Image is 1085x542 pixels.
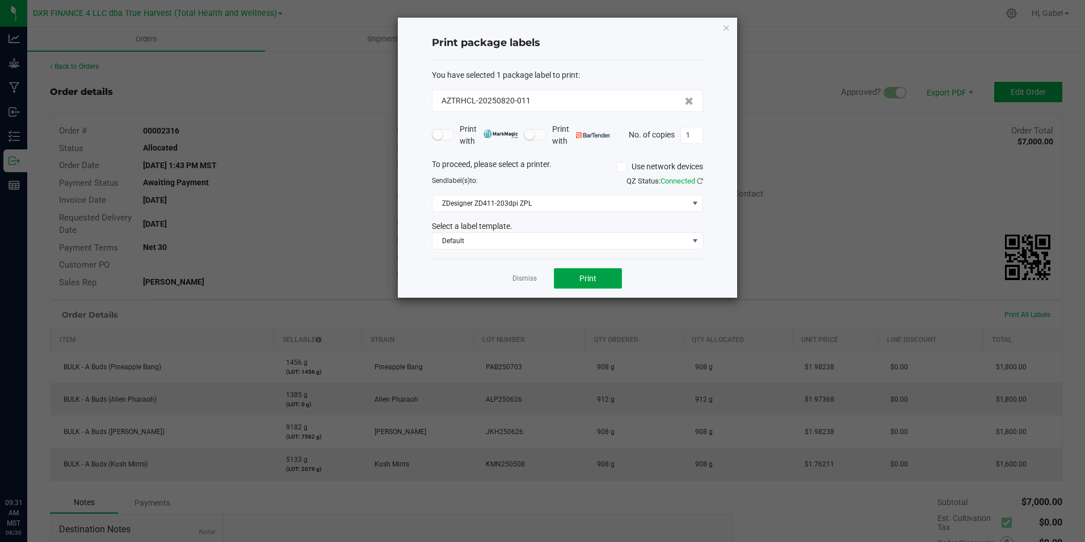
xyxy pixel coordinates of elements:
span: Send to: [432,177,478,185]
img: bartender.png [576,132,611,138]
div: Select a label template. [423,220,712,232]
span: AZTRHCL-20250820-011 [441,95,531,107]
a: Dismiss [512,274,537,283]
button: Print [554,268,622,289]
span: Connected [661,177,695,185]
span: No. of copies [629,130,675,139]
span: You have selected 1 package label to print [432,70,578,80]
div: : [432,69,703,81]
label: Use network devices [616,161,703,173]
span: Print with [552,123,611,147]
span: ZDesigner ZD411-203dpi ZPL [432,195,688,211]
span: QZ Status: [626,177,703,185]
h4: Print package labels [432,36,703,51]
img: mark_magic_cybra.png [483,130,518,138]
span: Default [432,233,688,249]
span: Print with [460,123,518,147]
span: Print [579,274,596,283]
span: label(s) [447,177,470,185]
div: To proceed, please select a printer. [423,159,712,176]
